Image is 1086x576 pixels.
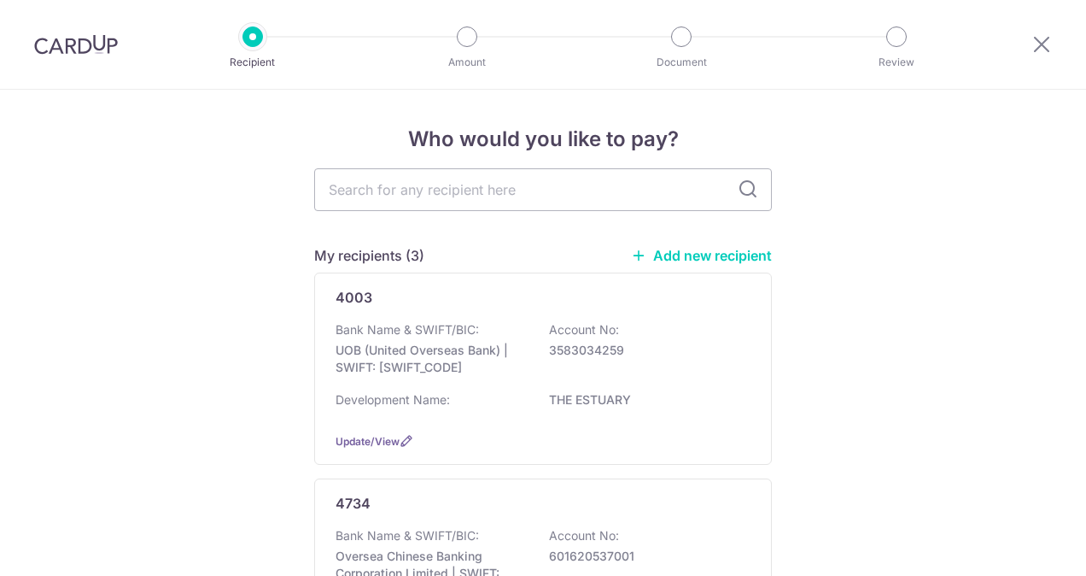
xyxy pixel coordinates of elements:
input: Search for any recipient here [314,168,772,211]
h5: My recipients (3) [314,245,424,266]
p: Review [833,54,960,71]
p: THE ESTUARY [549,391,740,408]
h4: Who would you like to pay? [314,124,772,155]
a: Add new recipient [631,247,772,264]
p: 4734 [336,493,371,514]
p: Document [618,54,744,71]
p: Bank Name & SWIFT/BIC: [336,527,479,544]
p: Amount [404,54,530,71]
a: Update/View [336,435,400,448]
p: Recipient [190,54,316,71]
p: Development Name: [336,391,450,408]
p: Account No: [549,527,619,544]
p: 601620537001 [549,548,740,565]
p: 4003 [336,287,372,308]
img: CardUp [34,34,118,55]
p: UOB (United Overseas Bank) | SWIFT: [SWIFT_CODE] [336,342,527,376]
p: Account No: [549,321,619,338]
p: 3583034259 [549,342,740,359]
p: Bank Name & SWIFT/BIC: [336,321,479,338]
